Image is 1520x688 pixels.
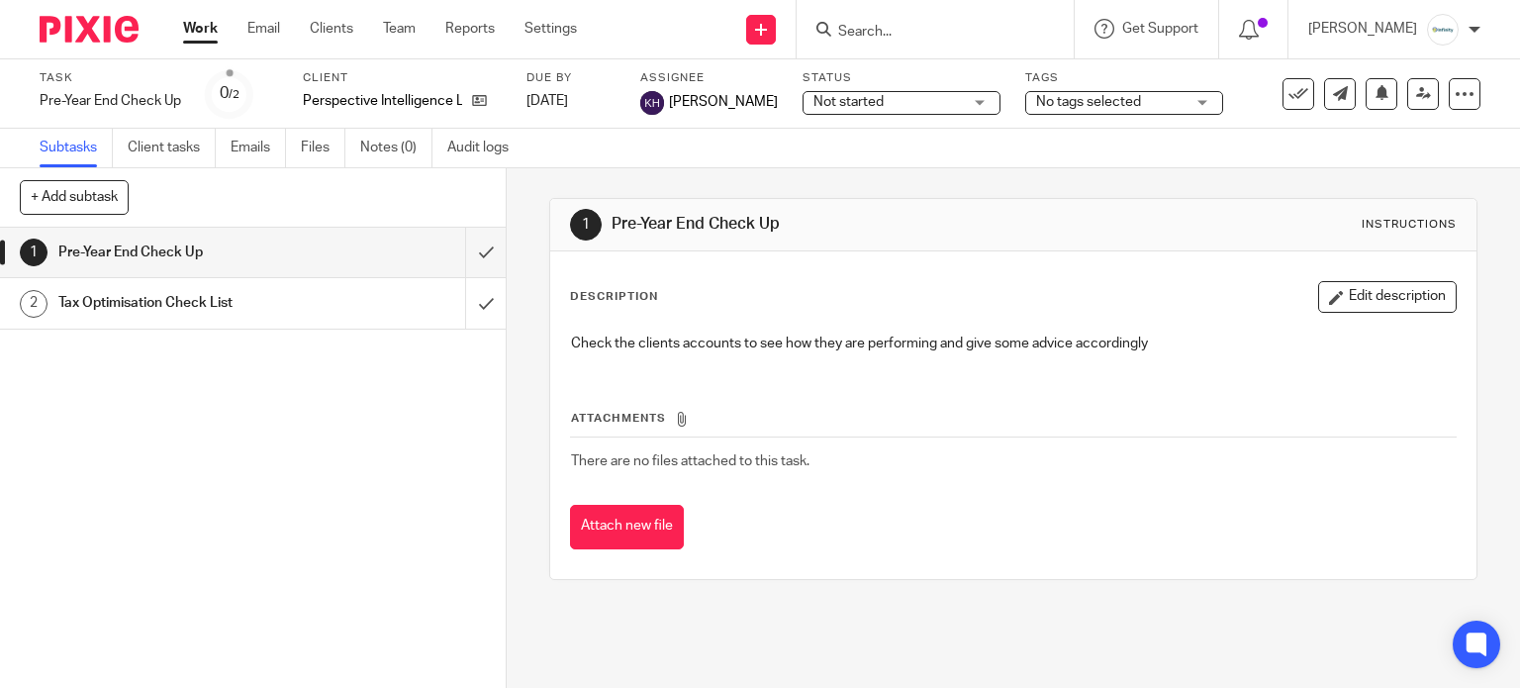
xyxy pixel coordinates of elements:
[310,19,353,39] a: Clients
[383,19,416,39] a: Team
[1362,217,1457,233] div: Instructions
[20,180,129,214] button: + Add subtask
[570,505,684,549] button: Attach new file
[1308,19,1417,39] p: [PERSON_NAME]
[301,129,345,167] a: Files
[247,19,280,39] a: Email
[360,129,432,167] a: Notes (0)
[303,91,462,111] p: Perspective Intelligence Ltd
[571,413,666,424] span: Attachments
[183,19,218,39] a: Work
[303,70,502,86] label: Client
[612,214,1055,235] h1: Pre-Year End Check Up
[229,89,239,100] small: /2
[220,82,239,105] div: 0
[571,454,809,468] span: There are no files attached to this task.
[231,129,286,167] a: Emails
[1122,22,1198,36] span: Get Support
[640,91,664,115] img: svg%3E
[526,70,616,86] label: Due by
[813,95,884,109] span: Not started
[524,19,577,39] a: Settings
[447,129,523,167] a: Audit logs
[40,70,181,86] label: Task
[40,91,181,111] div: Pre-Year End Check Up
[571,334,1457,353] p: Check the clients accounts to see how they are performing and give some advice accordingly
[640,70,778,86] label: Assignee
[570,289,658,305] p: Description
[1025,70,1223,86] label: Tags
[20,290,47,318] div: 2
[836,24,1014,42] input: Search
[1427,14,1459,46] img: Infinity%20Logo%20with%20Whitespace%20.png
[445,19,495,39] a: Reports
[58,238,317,267] h1: Pre-Year End Check Up
[570,209,602,241] div: 1
[803,70,1000,86] label: Status
[20,239,47,266] div: 1
[669,92,778,112] span: [PERSON_NAME]
[526,94,568,108] span: [DATE]
[40,129,113,167] a: Subtasks
[1036,95,1141,109] span: No tags selected
[128,129,216,167] a: Client tasks
[58,288,317,318] h1: Tax Optimisation Check List
[40,16,139,43] img: Pixie
[1318,281,1457,313] button: Edit description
